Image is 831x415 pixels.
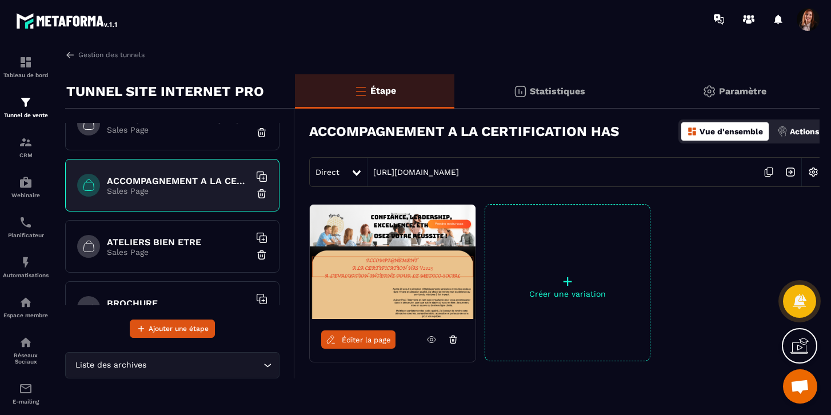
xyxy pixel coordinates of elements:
p: Tableau de bord [3,72,49,78]
a: automationsautomationsAutomatisations [3,247,49,287]
p: Automatisations [3,272,49,278]
img: automations [19,296,33,309]
p: E-mailing [3,398,49,405]
div: Search for option [65,352,279,378]
p: Espace membre [3,312,49,318]
img: bars-o.4a397970.svg [354,84,367,98]
img: actions.d6e523a2.png [777,126,788,137]
img: arrow [65,50,75,60]
h6: ACCOMPAGNEMENT A LA CERTIFICATION HAS [107,175,250,186]
img: automations [19,256,33,269]
img: formation [19,135,33,149]
img: image [310,205,476,319]
p: TUNNEL SITE INTERNET PRO [66,80,264,103]
p: Sales Page [107,186,250,195]
a: formationformationCRM [3,127,49,167]
span: Ajouter une étape [149,323,209,334]
a: automationsautomationsEspace membre [3,287,49,327]
p: Sales Page [107,248,250,257]
img: trash [256,188,267,199]
p: Vue d'ensemble [700,127,763,136]
img: formation [19,95,33,109]
p: CRM [3,152,49,158]
span: Direct [315,167,339,177]
img: automations [19,175,33,189]
button: Ajouter une étape [130,320,215,338]
p: Paramètre [719,86,766,97]
p: Planificateur [3,232,49,238]
img: email [19,382,33,396]
a: Ouvrir le chat [783,369,817,404]
a: Éditer la page [321,330,395,349]
p: Webinaire [3,192,49,198]
img: arrow-next.bcc2205e.svg [780,161,801,183]
img: stats.20deebd0.svg [513,85,527,98]
img: dashboard-orange.40269519.svg [687,126,697,137]
a: [URL][DOMAIN_NAME] [367,167,459,177]
img: trash [256,249,267,261]
p: Actions [790,127,819,136]
p: Étape [370,85,396,96]
img: scheduler [19,216,33,229]
img: trash [256,127,267,138]
a: Gestion des tunnels [65,50,145,60]
span: Liste des archives [73,359,149,372]
img: formation [19,55,33,69]
h6: BROCHURE [107,298,250,309]
a: social-networksocial-networkRéseaux Sociaux [3,327,49,373]
img: social-network [19,336,33,349]
img: setting-w.858f3a88.svg [802,161,824,183]
p: Sales Page [107,125,250,134]
input: Search for option [149,359,261,372]
img: setting-gr.5f69749f.svg [702,85,716,98]
p: + [485,273,650,289]
a: automationsautomationsWebinaire [3,167,49,207]
a: schedulerschedulerPlanificateur [3,207,49,247]
span: Éditer la page [342,336,391,344]
p: Tunnel de vente [3,112,49,118]
a: formationformationTunnel de vente [3,87,49,127]
p: Réseaux Sociaux [3,352,49,365]
p: Créer une variation [485,289,650,298]
h6: ATELIERS BIEN ETRE [107,237,250,248]
a: formationformationTableau de bord [3,47,49,87]
img: logo [16,10,119,31]
h3: ACCOMPAGNEMENT A LA CERTIFICATION HAS [309,123,619,139]
a: emailemailE-mailing [3,373,49,413]
p: Statistiques [530,86,585,97]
